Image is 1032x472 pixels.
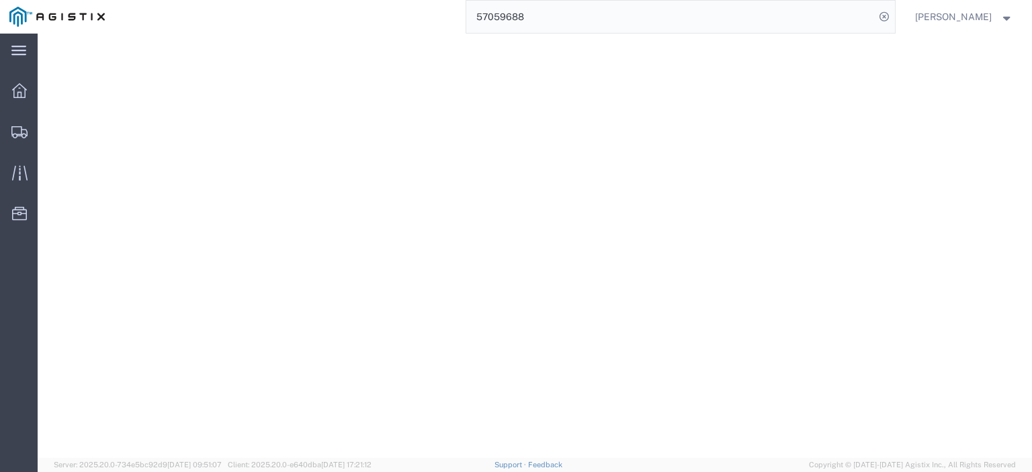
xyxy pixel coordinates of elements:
img: logo [9,7,105,27]
a: Feedback [528,461,562,469]
button: [PERSON_NAME] [914,9,1014,25]
span: Client: 2025.20.0-e640dba [228,461,372,469]
span: Copyright © [DATE]-[DATE] Agistix Inc., All Rights Reserved [809,459,1016,471]
span: [DATE] 17:21:12 [321,461,372,469]
span: Server: 2025.20.0-734e5bc92d9 [54,461,222,469]
a: Support [494,461,528,469]
iframe: FS Legacy Container [38,34,1032,458]
input: Search for shipment number, reference number [466,1,875,33]
span: [DATE] 09:51:07 [167,461,222,469]
span: Jesse Jordan [915,9,992,24]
